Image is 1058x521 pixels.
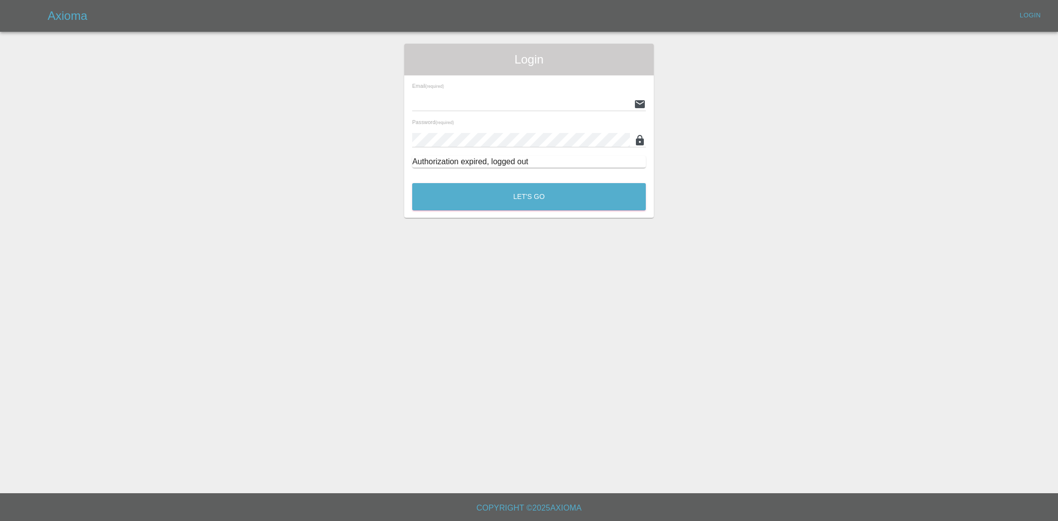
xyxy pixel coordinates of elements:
[412,183,646,210] button: Let's Go
[426,84,444,89] small: (required)
[1014,8,1046,23] a: Login
[436,121,454,125] small: (required)
[412,156,646,168] div: Authorization expired, logged out
[412,52,646,67] span: Login
[48,8,87,24] h5: Axioma
[8,501,1050,515] h6: Copyright © 2025 Axioma
[412,83,444,89] span: Email
[412,119,454,125] span: Password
